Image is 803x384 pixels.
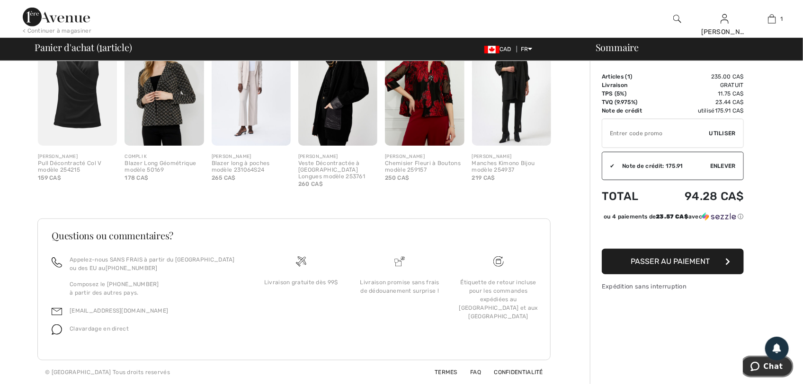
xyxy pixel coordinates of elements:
[212,27,291,146] img: Blazer long à poches modèle 231064S24
[45,368,170,376] div: © [GEOGRAPHIC_DATA] Tous droits reservés
[673,13,681,25] img: recherche
[70,280,241,297] p: Composez le [PHONE_NUMBER] à partir des autres pays.
[472,27,551,146] img: Manches Kimono Bijou modèle 254937
[385,27,464,146] img: Chemisier Fleuri à Boutons modèle 259157
[472,160,551,174] div: Manches Kimono Bijou modèle 254937
[660,106,744,115] td: utilisé
[602,212,744,224] div: ou 4 paiements de23.57 CA$avecSezzle Cliquez pour en savoir plus sur Sezzle
[656,213,688,220] span: 23.57 CA$
[394,256,405,267] img: Livraison promise sans frais de dédouanement surprise&nbsp;!
[259,278,343,287] div: Livraison gratuite dès 99$
[472,153,551,160] div: [PERSON_NAME]
[768,13,776,25] img: Mon panier
[493,256,504,267] img: Livraison gratuite dès 99$
[423,369,457,375] a: Termes
[602,224,744,245] iframe: PayPal-paypal
[212,175,236,181] span: 265 CA$
[38,160,117,174] div: Pull Décontracté Col V modèle 254215
[70,325,129,332] span: Clavardage en direct
[660,98,744,106] td: 23.44 CA$
[584,43,797,52] div: Sommaire
[298,160,377,180] div: Veste Décontractée à [GEOGRAPHIC_DATA] Longues modèle 253761
[35,43,132,52] span: Panier d'achat ( article)
[298,27,377,146] img: Veste Décontractée à Manches Longues modèle 253761
[709,129,736,138] span: Utiliser
[602,162,615,170] div: ✔
[781,15,783,23] span: 1
[721,13,729,25] img: Mes infos
[701,27,748,37] div: [PERSON_NAME]
[602,282,744,291] div: Expédition sans interruption
[602,119,709,148] input: Code promo
[23,8,90,26] img: 1ère Avenue
[602,81,660,89] td: Livraison
[70,307,168,314] a: [EMAIL_ADDRESS][DOMAIN_NAME]
[602,72,660,81] td: Articles ( )
[125,160,204,174] div: Blazer Long Géométrique modèle 50169
[702,212,736,221] img: Sezzle
[38,27,117,146] img: Pull Décontracté Col V modèle 254215
[660,180,744,212] td: 94.28 CA$
[298,181,323,187] span: 260 CA$
[602,106,660,115] td: Note de crédit
[23,26,91,35] div: < Continuer à magasiner
[459,369,481,375] a: FAQ
[70,255,241,272] p: Appelez-nous SANS FRAIS à partir du [GEOGRAPHIC_DATA] ou des EU au
[99,40,102,52] span: 1
[710,162,736,170] span: Enlever
[52,324,62,335] img: chat
[125,153,204,160] div: COMPLI K
[602,89,660,98] td: TPS (5%)
[743,356,794,379] iframe: Ouvre un widget dans lequel vous pouvez chatter avec l’un de nos agents
[521,46,533,52] span: FR
[660,72,744,81] td: 235.00 CA$
[615,162,710,170] div: Note de crédit: 175.91
[484,46,515,52] span: CAD
[631,257,710,266] span: Passer au paiement
[385,175,409,181] span: 250 CA$
[604,212,744,221] div: ou 4 paiements de avec
[38,153,117,160] div: [PERSON_NAME]
[385,153,464,160] div: [PERSON_NAME]
[660,89,744,98] td: 11.75 CA$
[602,180,660,212] td: Total
[298,153,377,160] div: [PERSON_NAME]
[660,81,744,89] td: Gratuit
[212,160,291,174] div: Blazer long à poches modèle 231064S24
[125,175,148,181] span: 178 CA$
[602,249,744,274] button: Passer au paiement
[52,231,536,240] h3: Questions ou commentaires?
[484,46,500,53] img: Canadian Dollar
[358,278,441,295] div: Livraison promise sans frais de dédouanement surprise !
[715,107,744,114] span: 175.91 CA$
[38,175,61,181] span: 159 CA$
[749,13,795,25] a: 1
[212,153,291,160] div: [PERSON_NAME]
[457,278,540,321] div: Étiquette de retour incluse pour les commandes expédiées au [GEOGRAPHIC_DATA] et aux [GEOGRAPHIC_...
[472,175,495,181] span: 219 CA$
[627,73,630,80] span: 1
[602,98,660,106] td: TVQ (9.975%)
[125,27,204,146] img: Blazer Long Géométrique modèle 50169
[296,256,306,267] img: Livraison gratuite dès 99$
[52,257,62,268] img: call
[106,265,158,271] a: [PHONE_NUMBER]
[52,306,62,317] img: email
[385,160,464,174] div: Chemisier Fleuri à Boutons modèle 259157
[483,369,544,375] a: Confidentialité
[721,14,729,23] a: Se connecter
